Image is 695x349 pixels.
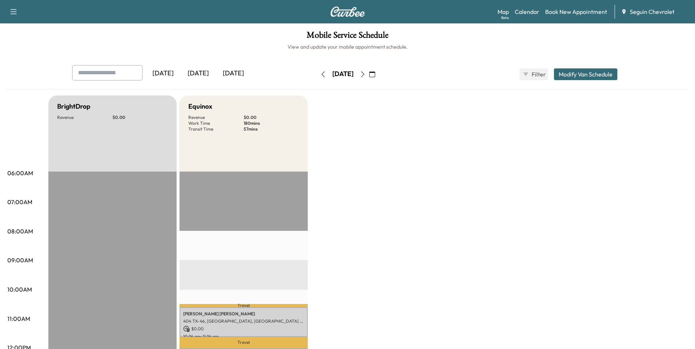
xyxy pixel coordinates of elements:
div: Beta [501,15,509,20]
p: [PERSON_NAME] [PERSON_NAME] [183,311,304,317]
p: 11:00AM [7,314,30,323]
p: $ 0.00 [112,115,168,120]
a: Book New Appointment [545,7,607,16]
button: Filter [520,68,548,80]
p: Travel [180,304,308,307]
a: Calendar [515,7,539,16]
p: 08:00AM [7,227,33,236]
p: $ 0.00 [244,115,299,120]
div: [DATE] [216,65,251,82]
p: 180 mins [244,120,299,126]
p: $ 0.00 [183,326,304,332]
h6: View and update your mobile appointment schedule. [7,43,688,50]
div: [DATE] [332,70,354,79]
p: Revenue [57,115,112,120]
h1: Mobile Service Schedule [7,31,688,43]
p: 06:00AM [7,169,33,177]
div: [DATE] [181,65,216,82]
div: [DATE] [145,65,181,82]
button: Modify Van Schedule [554,68,617,80]
p: 57 mins [244,126,299,132]
p: 404 TX-46, [GEOGRAPHIC_DATA], [GEOGRAPHIC_DATA] 78155, [GEOGRAPHIC_DATA] [183,318,304,324]
span: Filter [532,70,545,79]
p: Travel [180,337,308,348]
p: 07:00AM [7,198,32,206]
p: Work Time [188,120,244,126]
h5: BrightDrop [57,101,90,112]
p: Transit Time [188,126,244,132]
h5: Equinox [188,101,212,112]
p: Revenue [188,115,244,120]
p: 09:00AM [7,256,33,264]
img: Curbee Logo [330,7,365,17]
p: 10:36 am - 11:36 am [183,334,304,339]
a: MapBeta [498,7,509,16]
span: Seguin Chevrolet [630,7,674,16]
p: 10:00AM [7,285,32,294]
